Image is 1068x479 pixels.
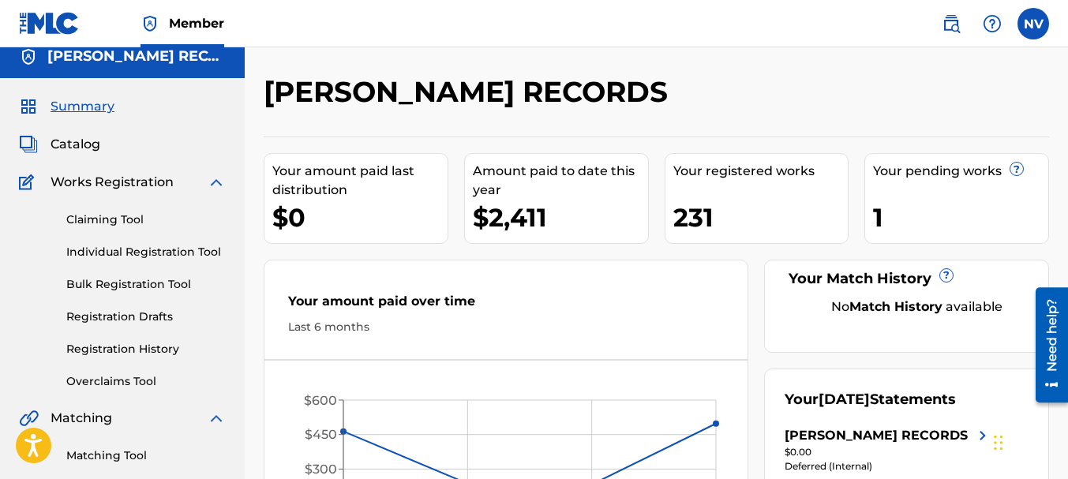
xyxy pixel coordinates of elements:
div: User Menu [1017,8,1049,39]
div: Your Statements [785,389,956,410]
h2: [PERSON_NAME] RECORDS [264,74,676,110]
iframe: Resource Center [1024,281,1068,408]
img: expand [207,409,226,428]
div: Your Match History [785,268,1029,290]
img: Works Registration [19,173,39,192]
div: No available [804,298,1029,316]
img: Catalog [19,135,38,154]
a: SummarySummary [19,97,114,116]
span: Works Registration [51,173,174,192]
a: Overclaims Tool [66,373,226,390]
img: search [942,14,961,33]
div: [PERSON_NAME] RECORDS [785,426,968,445]
div: Your amount paid over time [288,292,724,319]
div: $0.00 [785,445,991,459]
tspan: $600 [304,393,337,408]
a: [PERSON_NAME] RECORDSright chevron icon$0.00Deferred (Internal) [785,426,991,473]
a: Public Search [935,8,967,39]
iframe: Chat Widget [989,403,1068,479]
img: Matching [19,409,39,428]
span: Summary [51,97,114,116]
div: Deferred (Internal) [785,459,991,473]
a: Bulk Registration Tool [66,276,226,293]
span: Member [169,14,224,32]
tspan: $450 [305,427,337,442]
img: Top Rightsholder [141,14,159,33]
img: Summary [19,97,38,116]
div: Last 6 months [288,319,724,335]
span: Matching [51,409,112,428]
div: Help [976,8,1008,39]
h5: NORBERT RECORDS [47,47,226,65]
div: Your pending works [873,162,1048,181]
div: Amount paid to date this year [473,162,648,200]
a: Registration History [66,341,226,357]
img: right chevron icon [973,426,992,445]
a: Registration Drafts [66,309,226,325]
tspan: $300 [305,462,337,477]
div: 1 [873,200,1048,235]
span: Catalog [51,135,100,154]
div: Arrastrar [994,419,1003,466]
a: Individual Registration Tool [66,244,226,260]
div: Widget de chat [989,403,1068,479]
a: CatalogCatalog [19,135,100,154]
div: 231 [673,200,849,235]
span: [DATE] [819,391,870,408]
img: Accounts [19,47,38,66]
div: Your amount paid last distribution [272,162,448,200]
div: $2,411 [473,200,648,235]
img: help [983,14,1002,33]
span: ? [1010,163,1023,175]
img: MLC Logo [19,12,80,35]
div: Your registered works [673,162,849,181]
span: ? [940,269,953,282]
a: Matching Tool [66,447,226,464]
strong: Match History [849,299,942,314]
div: $0 [272,200,448,235]
img: expand [207,173,226,192]
a: Claiming Tool [66,211,226,228]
